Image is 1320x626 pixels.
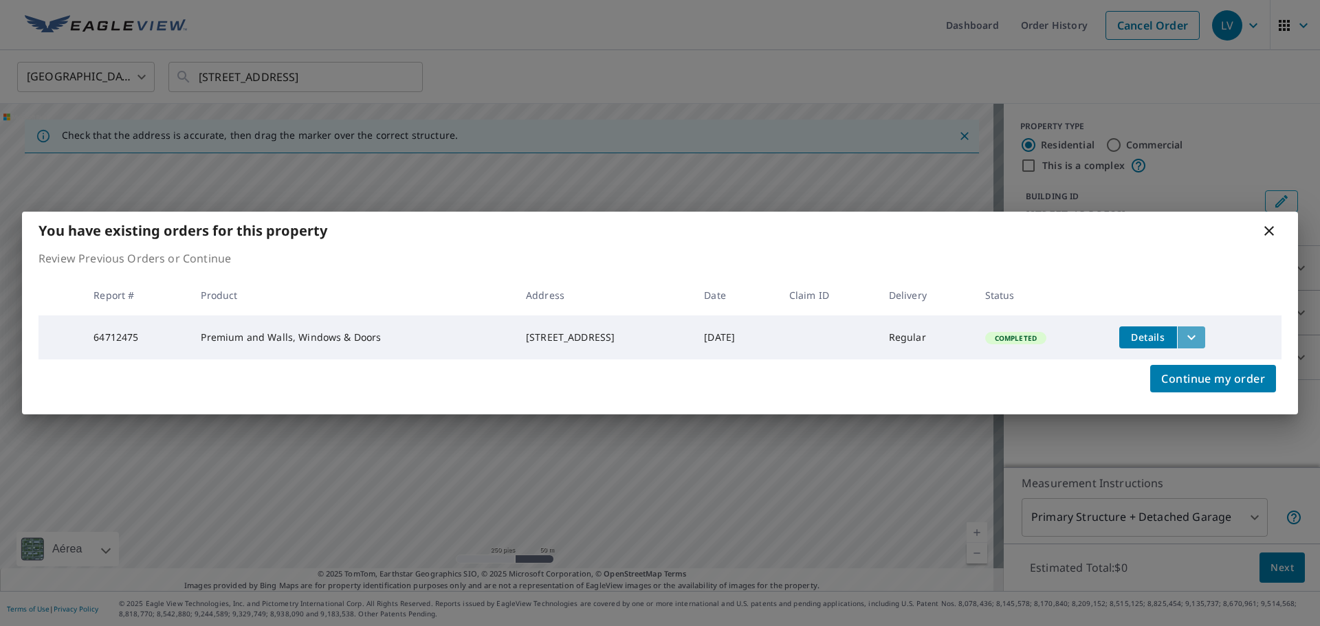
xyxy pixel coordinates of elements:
td: [DATE] [693,315,778,359]
p: Review Previous Orders or Continue [38,250,1281,267]
span: Details [1127,331,1169,344]
th: Delivery [878,275,974,315]
th: Status [974,275,1108,315]
button: detailsBtn-64712475 [1119,326,1177,348]
th: Date [693,275,778,315]
th: Product [190,275,515,315]
th: Report # [82,275,190,315]
td: Premium and Walls, Windows & Doors [190,315,515,359]
span: Continue my order [1161,369,1265,388]
td: Regular [878,315,974,359]
div: [STREET_ADDRESS] [526,331,682,344]
button: Continue my order [1150,365,1276,392]
th: Address [515,275,693,315]
td: 64712475 [82,315,190,359]
button: filesDropdownBtn-64712475 [1177,326,1205,348]
th: Claim ID [778,275,878,315]
span: Completed [987,333,1045,343]
b: You have existing orders for this property [38,221,327,240]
